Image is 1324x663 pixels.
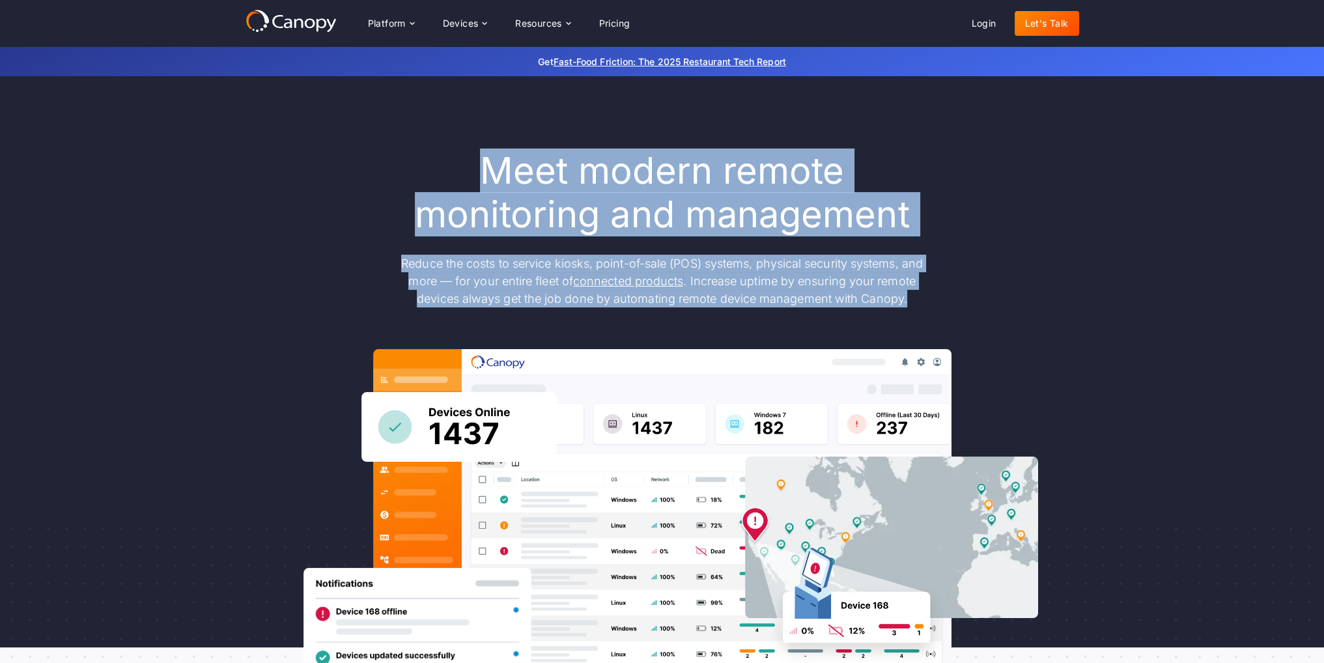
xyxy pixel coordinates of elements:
[573,274,683,288] a: connected products
[961,11,1007,36] a: Login
[554,56,786,67] a: Fast-Food Friction: The 2025 Restaurant Tech Report
[505,10,580,36] div: Resources
[389,149,936,236] h1: Meet modern remote monitoring and management
[361,392,557,462] img: Canopy sees how many devices are online
[443,19,479,28] div: Devices
[389,255,936,307] p: Reduce the costs to service kiosks, point-of-sale (POS) systems, physical security systems, and m...
[589,11,641,36] a: Pricing
[343,55,981,68] p: Get
[432,10,498,36] div: Devices
[358,10,425,36] div: Platform
[1015,11,1079,36] a: Let's Talk
[368,19,406,28] div: Platform
[515,19,562,28] div: Resources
